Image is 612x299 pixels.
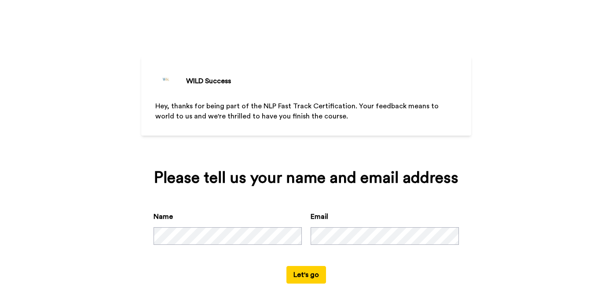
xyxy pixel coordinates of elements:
div: Please tell us your name and email address [154,169,459,187]
div: WILD Success [186,76,231,86]
button: Let's go [286,266,326,284]
label: Email [311,211,328,222]
label: Name [154,211,173,222]
span: Hey, thanks for being part of the NLP Fast Track Certification. Your feedback means to world to u... [155,103,440,120]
